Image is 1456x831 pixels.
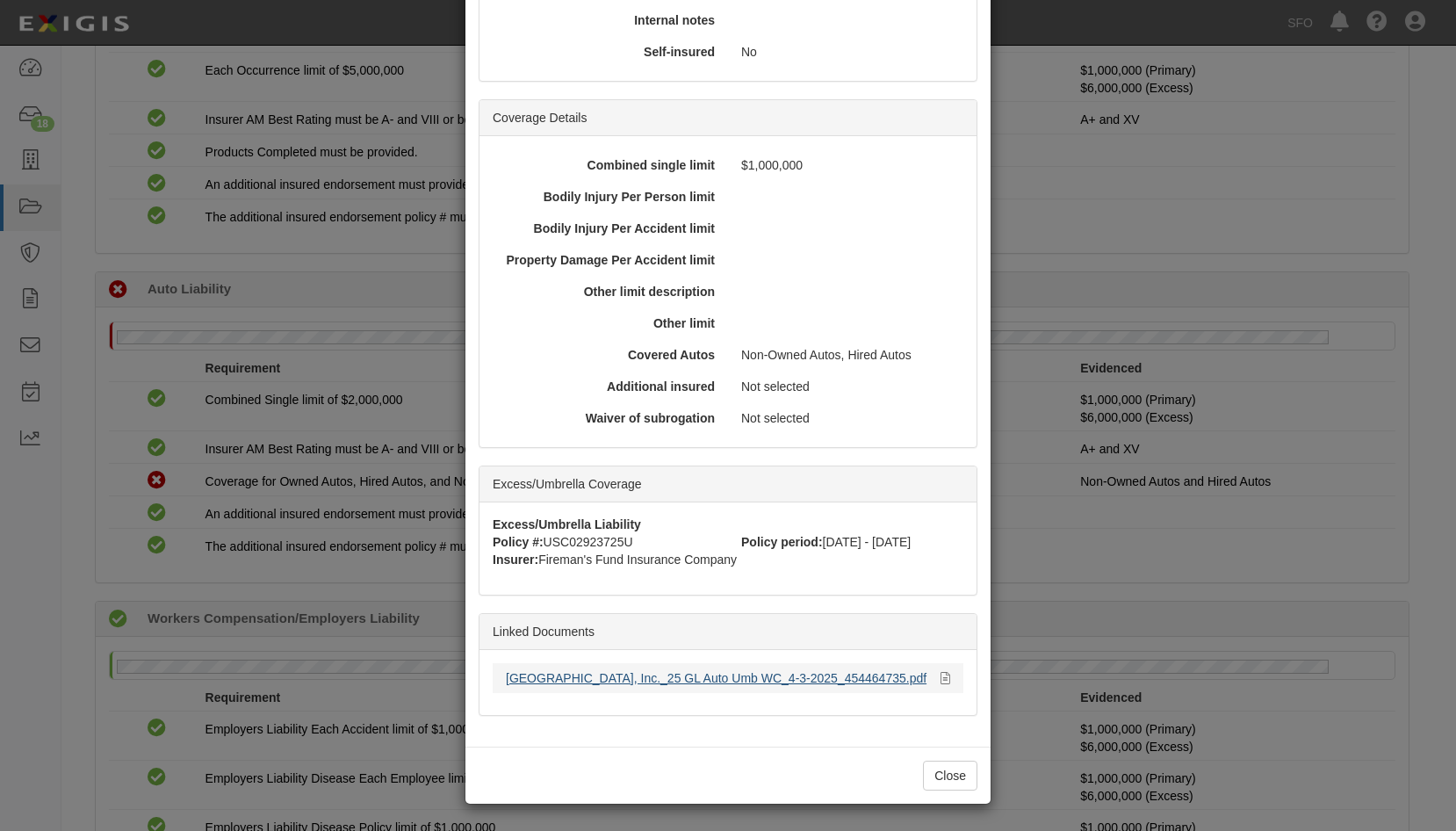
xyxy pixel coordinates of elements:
[493,535,544,549] strong: Policy #:
[479,551,977,568] div: Fireman's Fund Insurance Company
[728,346,969,364] div: Non-Owned Autos, Hired Autos
[479,100,977,136] div: Coverage Details
[487,314,728,332] div: Other limit
[728,43,969,61] div: No
[741,535,823,549] strong: Policy period:
[479,533,728,551] div: USC02923725U
[728,378,969,395] div: Not selected
[487,220,728,237] div: Bodily Injury Per Accident limit
[487,156,728,174] div: Combined single limit
[728,409,969,427] div: Not selected
[487,378,728,395] div: Additional insured
[487,188,728,206] div: Bodily Injury Per Person limit
[479,614,977,650] div: Linked Documents
[487,251,728,269] div: Property Damage Per Accident limit
[923,761,977,791] button: Close
[487,43,728,61] div: Self-insured
[728,533,977,551] div: [DATE] - [DATE]
[506,669,927,687] div: San Francisco International Airport_Cappstone, Inc._25 GL Auto Umb WC_4-3-2025_454464735.pdf
[493,517,641,531] strong: Excess/Umbrella Liability
[487,346,728,364] div: Covered Autos
[487,11,728,29] div: Internal notes
[493,553,538,567] strong: Insurer:
[487,283,728,300] div: Other limit description
[728,156,969,174] div: $1,000,000
[487,409,728,427] div: Waiver of subrogation
[479,466,977,502] div: Excess/Umbrella Coverage
[506,671,926,685] a: [GEOGRAPHIC_DATA], Inc._25 GL Auto Umb WC_4-3-2025_454464735.pdf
